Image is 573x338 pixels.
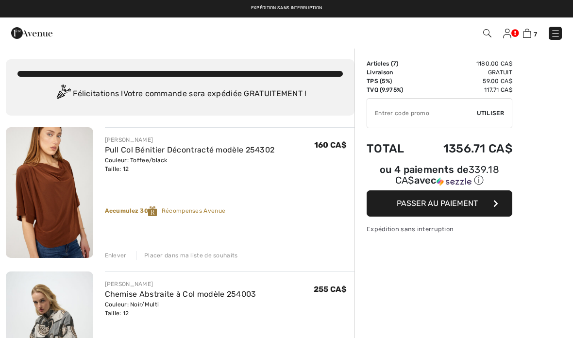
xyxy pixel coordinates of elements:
[367,59,418,68] td: Articles ( )
[367,85,418,94] td: TVQ (9.975%)
[105,300,256,318] div: Couleur: Noir/Multi Taille: 12
[523,29,531,38] img: Panier d'achat
[105,251,127,260] div: Enlever
[11,28,52,37] a: 1ère Avenue
[393,60,396,67] span: 7
[437,177,472,186] img: Sezzle
[105,206,355,216] div: Récompenses Avenue
[53,84,73,104] img: Congratulation2.svg
[148,206,157,216] img: Reward-Logo.svg
[551,29,560,38] img: Menu
[523,27,537,39] a: 7
[503,29,511,38] img: Mes infos
[314,285,347,294] span: 255 CA$
[418,68,512,77] td: Gratuit
[17,84,343,104] div: Félicitations ! Votre commande sera expédiée GRATUITEMENT !
[367,99,477,128] input: Code promo
[105,145,275,154] a: Pull Col Bénitier Décontracté modèle 254302
[105,207,162,214] strong: Accumulez 30
[477,109,504,118] span: Utiliser
[367,165,512,187] div: ou 4 paiements de avec
[314,140,347,150] span: 160 CA$
[105,280,256,288] div: [PERSON_NAME]
[397,199,478,208] span: Passer au paiement
[395,164,499,186] span: 339.18 CA$
[418,77,512,85] td: 59.00 CA$
[105,289,256,299] a: Chemise Abstraite à Col modèle 254003
[367,190,512,217] button: Passer au paiement
[418,132,512,165] td: 1356.71 CA$
[367,132,418,165] td: Total
[136,251,238,260] div: Placer dans ma liste de souhaits
[105,135,275,144] div: [PERSON_NAME]
[534,31,537,38] span: 7
[11,23,52,43] img: 1ère Avenue
[418,85,512,94] td: 117.71 CA$
[367,68,418,77] td: Livraison
[367,224,512,234] div: Expédition sans interruption
[483,29,491,37] img: Recherche
[105,156,275,173] div: Couleur: Toffee/black Taille: 12
[367,165,512,190] div: ou 4 paiements de339.18 CA$avecSezzle Cliquez pour en savoir plus sur Sezzle
[418,59,512,68] td: 1180.00 CA$
[367,77,418,85] td: TPS (5%)
[6,127,93,258] img: Pull Col Bénitier Décontracté modèle 254302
